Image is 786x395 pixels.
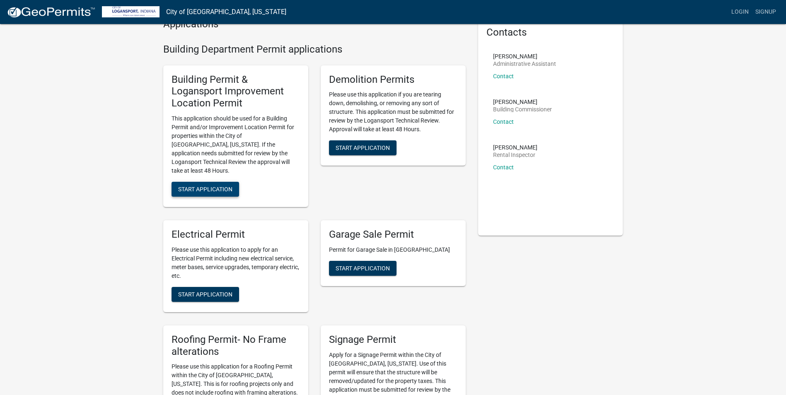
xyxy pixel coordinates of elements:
[172,287,239,302] button: Start Application
[493,152,537,158] p: Rental Inspector
[329,90,457,134] p: Please use this application if you are tearing down, demolishing, or removing any sort of structu...
[172,334,300,358] h5: Roofing Permit- No Frame alterations
[329,229,457,241] h5: Garage Sale Permit
[486,26,615,39] h5: Contacts
[493,106,552,112] p: Building Commissioner
[336,265,390,271] span: Start Application
[752,4,779,20] a: Signup
[329,140,397,155] button: Start Application
[166,5,286,19] a: City of [GEOGRAPHIC_DATA], [US_STATE]
[493,99,552,105] p: [PERSON_NAME]
[493,145,537,150] p: [PERSON_NAME]
[493,53,556,59] p: [PERSON_NAME]
[493,61,556,67] p: Administrative Assistant
[329,74,457,86] h5: Demolition Permits
[329,246,457,254] p: Permit for Garage Sale in [GEOGRAPHIC_DATA]
[493,118,514,125] a: Contact
[102,6,160,17] img: City of Logansport, Indiana
[178,291,232,297] span: Start Application
[172,182,239,197] button: Start Application
[172,246,300,280] p: Please use this application to apply for an Electrical Permit including new electrical service, m...
[172,114,300,175] p: This application should be used for a Building Permit and/or Improvement Location Permit for prop...
[178,185,232,192] span: Start Application
[163,43,466,55] h4: Building Department Permit applications
[728,4,752,20] a: Login
[329,261,397,276] button: Start Application
[163,18,466,30] h4: Applications
[329,334,457,346] h5: Signage Permit
[172,229,300,241] h5: Electrical Permit
[493,73,514,79] a: Contact
[493,164,514,171] a: Contact
[172,74,300,109] h5: Building Permit & Logansport Improvement Location Permit
[336,145,390,151] span: Start Application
